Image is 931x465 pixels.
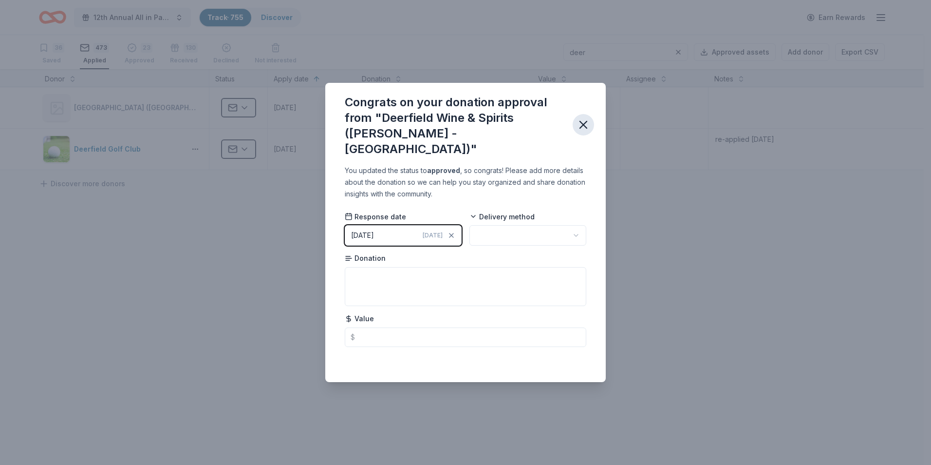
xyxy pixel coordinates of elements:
[345,314,374,324] span: Value
[345,253,386,263] span: Donation
[345,212,406,222] span: Response date
[351,230,374,241] div: [DATE]
[345,95,565,157] div: Congrats on your donation approval from "Deerfield Wine & Spirits ([PERSON_NAME] - [GEOGRAPHIC_DA...
[427,166,460,174] b: approved
[423,232,443,239] span: [DATE]
[469,212,535,222] span: Delivery method
[345,225,462,246] button: [DATE][DATE]
[345,165,586,200] div: You updated the status to , so congrats! Please add more details about the donation so we can hel...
